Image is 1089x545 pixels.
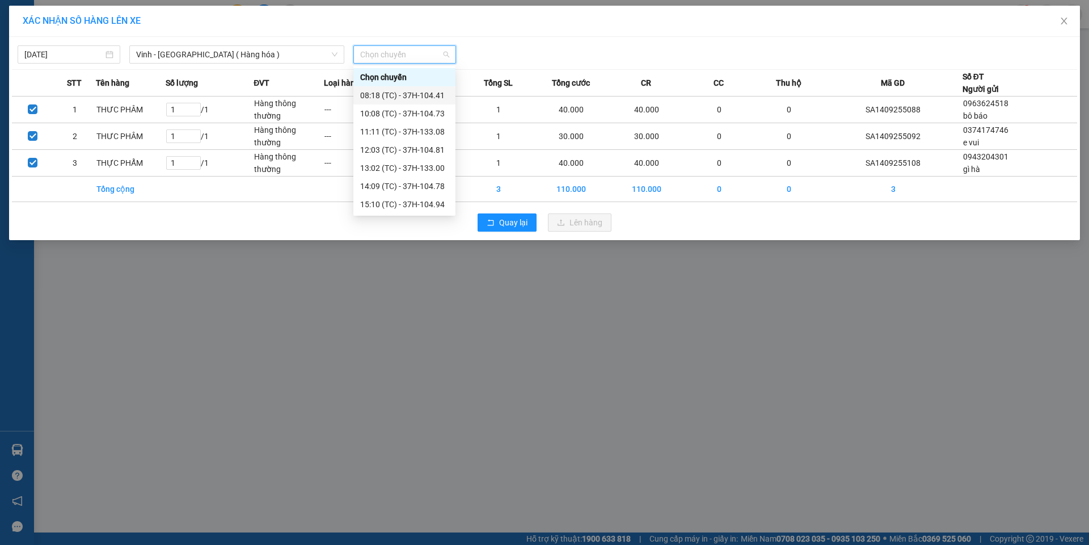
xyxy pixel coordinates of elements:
[360,125,449,138] div: 11:11 (TC) - 37H-133.08
[487,219,495,228] span: rollback
[776,77,801,89] span: Thu hộ
[136,46,337,63] span: Vinh - Hà Nội ( Hàng hóa )
[360,89,449,102] div: 08:18 (TC) - 37H-104.41
[96,123,166,150] td: THƯC PHÂM
[754,177,824,202] td: 0
[463,177,533,202] td: 3
[533,177,609,202] td: 110.000
[754,150,824,177] td: 0
[609,150,684,177] td: 40.000
[963,138,979,147] span: e vui
[684,177,754,202] td: 0
[533,123,609,150] td: 30.000
[254,123,323,150] td: Hàng thông thường
[609,123,684,150] td: 30.000
[1048,6,1080,37] button: Close
[824,97,963,123] td: SA1409255088
[641,77,651,89] span: CR
[96,77,129,89] span: Tên hàng
[533,97,609,123] td: 40.000
[54,97,96,123] td: 1
[609,97,684,123] td: 40.000
[552,77,590,89] span: Tổng cước
[684,150,754,177] td: 0
[254,97,323,123] td: Hàng thông thường
[963,125,1008,135] span: 0374174746
[67,77,82,89] span: STT
[824,177,963,202] td: 3
[166,77,198,89] span: Số lượng
[963,99,1008,108] span: 0963624518
[533,150,609,177] td: 40.000
[166,150,254,177] td: / 1
[684,97,754,123] td: 0
[324,77,360,89] span: Loại hàng
[963,111,987,120] span: bô báo
[963,152,1008,161] span: 0943204301
[360,162,449,174] div: 13:02 (TC) - 37H-133.00
[24,48,103,61] input: 14/09/2025
[499,216,527,229] span: Quay lại
[360,71,449,83] div: Chọn chuyến
[484,77,513,89] span: Tổng SL
[254,150,323,177] td: Hàng thông thường
[54,150,96,177] td: 3
[463,150,533,177] td: 1
[360,46,449,63] span: Chọn chuyến
[548,213,611,232] button: uploadLên hàng
[166,123,254,150] td: / 1
[23,15,141,26] span: XÁC NHẬN SỐ HÀNG LÊN XE
[254,77,269,89] span: ĐVT
[54,123,96,150] td: 2
[754,123,824,150] td: 0
[478,213,537,232] button: rollbackQuay lại
[824,123,963,150] td: SA1409255092
[324,123,394,150] td: ---
[353,68,455,86] div: Chọn chuyến
[881,77,905,89] span: Mã GD
[1060,16,1069,26] span: close
[360,107,449,120] div: 10:08 (TC) - 37H-104.73
[324,97,394,123] td: ---
[463,123,533,150] td: 1
[684,123,754,150] td: 0
[331,51,338,58] span: down
[324,150,394,177] td: ---
[360,180,449,192] div: 14:09 (TC) - 37H-104.78
[754,97,824,123] td: 0
[963,165,980,174] span: gì hà
[463,97,533,123] td: 1
[824,150,963,177] td: SA1409255108
[96,177,166,202] td: Tổng cộng
[609,177,684,202] td: 110.000
[360,198,449,211] div: 15:10 (TC) - 37H-104.94
[166,97,254,123] td: / 1
[96,97,166,123] td: THƯC PHÂM
[714,77,724,89] span: CC
[96,150,166,177] td: THỰC PHẨM
[27,48,111,87] span: [GEOGRAPHIC_DATA], [GEOGRAPHIC_DATA] ↔ [GEOGRAPHIC_DATA]
[360,144,449,156] div: 12:03 (TC) - 37H-104.81
[963,70,999,95] div: Số ĐT Người gửi
[28,9,110,46] strong: CHUYỂN PHÁT NHANH AN PHÚ QUÝ
[6,61,24,118] img: logo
